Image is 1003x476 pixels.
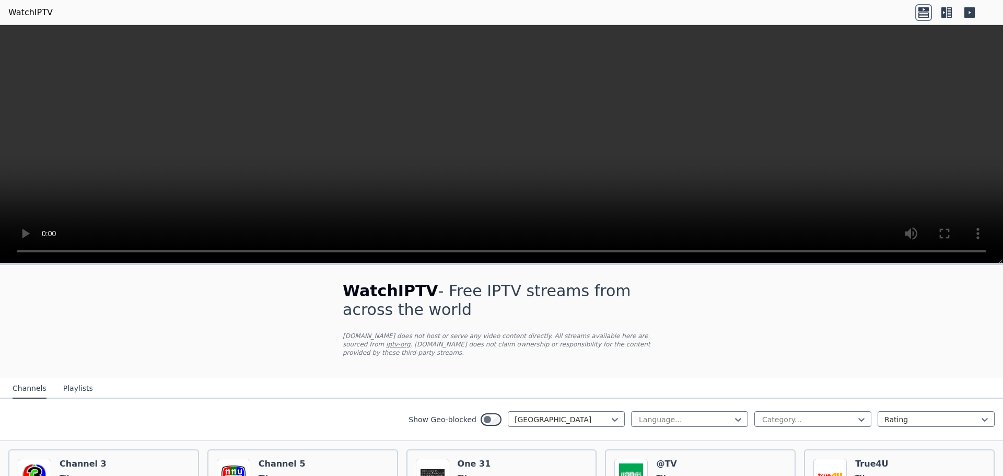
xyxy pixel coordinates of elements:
h6: Channel 5 [259,459,306,469]
button: Channels [13,379,46,399]
span: WatchIPTV [343,282,438,300]
label: Show Geo-blocked [409,414,476,425]
h6: True4U [855,459,901,469]
h1: - Free IPTV streams from across the world [343,282,660,319]
h6: Channel 3 [60,459,107,469]
button: Playlists [63,379,93,399]
h6: One 31 [458,459,504,469]
h6: @TV [656,459,702,469]
p: [DOMAIN_NAME] does not host or serve any video content directly. All streams available here are s... [343,332,660,357]
a: iptv-org [386,341,411,348]
a: WatchIPTV [8,6,53,19]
